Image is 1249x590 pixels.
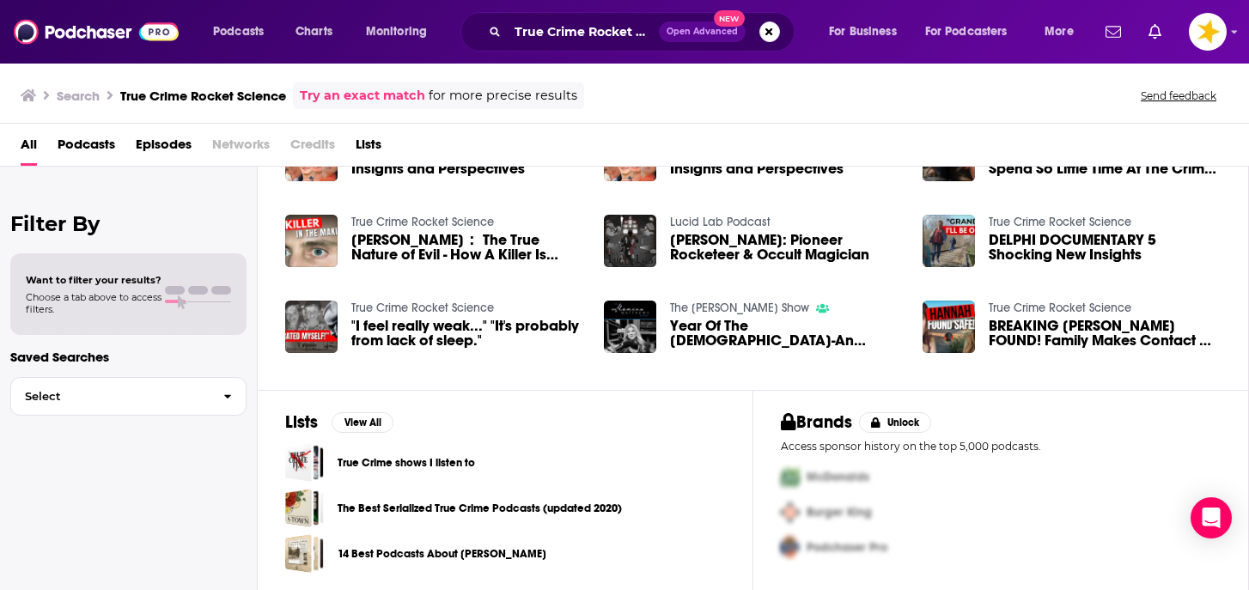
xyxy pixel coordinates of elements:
[989,233,1221,262] a: DELPHI DOCUMENTARY 5 Shocking New Insights
[213,20,264,44] span: Podcasts
[26,291,161,315] span: Choose a tab above to access filters.
[1189,13,1227,51] img: User Profile
[351,301,494,315] a: True Crime Rocket Science
[829,20,897,44] span: For Business
[285,301,338,353] img: "I feel really weak..." "It's probably from lack of sleep."
[923,301,975,353] img: BREAKING HANNAH KOBAYASHI FOUND! Family Makes Contact On 1-Month Anniversary
[1191,497,1232,538] div: Open Intercom Messenger
[10,211,247,236] h2: Filter By
[14,15,179,48] img: Podchaser - Follow, Share and Rate Podcasts
[670,233,902,262] span: [PERSON_NAME]: Pioneer Rocketeer & Occult Magician
[285,411,318,433] h2: Lists
[774,530,807,565] img: Third Pro Logo
[807,470,869,484] span: McDonalds
[285,411,393,433] a: ListsView All
[136,131,192,166] a: Episodes
[10,377,247,416] button: Select
[366,20,427,44] span: Monitoring
[285,443,324,482] a: True Crime shows I listen to
[925,20,1008,44] span: For Podcasters
[429,86,577,106] span: for more precise results
[1189,13,1227,51] button: Show profile menu
[351,233,583,262] a: Bryan Kohberger： The True Nature of Evil - How A Killer Is Made
[285,489,324,527] a: The Best Serialized True Crime Podcasts (updated 2020)
[57,88,100,104] h3: Search
[670,319,902,348] a: Year Of The Female-An Allegiance To Manipulation & Death, GA Hate Crime Bill- Necessary?, HR1-Rep...
[670,301,809,315] a: The Monica Matthews Show
[351,319,583,348] a: "I feel really weak..." "It's probably from lack of sleep."
[1189,13,1227,51] span: Logged in as Spreaker_Prime
[670,215,771,229] a: Lucid Lab Podcast
[659,21,746,42] button: Open AdvancedNew
[670,233,902,262] a: Jack Parsons: Pioneer Rocketeer & Occult Magician
[332,412,393,433] button: View All
[285,215,338,267] img: Bryan Kohberger： The True Nature of Evil - How A Killer Is Made
[1142,17,1168,46] a: Show notifications dropdown
[58,131,115,166] a: Podcasts
[10,349,247,365] p: Saved Searches
[212,131,270,166] span: Networks
[338,544,546,563] a: 14 Best Podcasts About [PERSON_NAME]
[859,412,932,433] button: Unlock
[21,131,37,166] a: All
[285,534,324,573] a: 14 Best Podcasts About The Zodiac Killer
[26,274,161,286] span: Want to filter your results?
[351,215,494,229] a: True Crime Rocket Science
[774,495,807,530] img: Second Pro Logo
[604,215,656,267] img: Jack Parsons: Pioneer Rocketeer & Occult Magician
[670,319,902,348] span: Year Of The [DEMOGRAPHIC_DATA]-An Allegiance To Manipulation & Death, GA Hate Crime Bill- Necessa...
[714,10,745,27] span: New
[781,411,852,433] h2: Brands
[1099,17,1128,46] a: Show notifications dropdown
[1033,18,1095,46] button: open menu
[508,18,659,46] input: Search podcasts, credits, & more...
[338,499,622,518] a: The Best Serialized True Crime Podcasts (updated 2020)
[807,505,872,520] span: Burger King
[989,319,1221,348] span: BREAKING [PERSON_NAME] FOUND! Family Makes Contact On 1-Month Anniversary
[356,131,381,166] a: Lists
[604,301,656,353] img: Year Of The Female-An Allegiance To Manipulation & Death, GA Hate Crime Bill- Necessary?, HR1-Rep...
[201,18,286,46] button: open menu
[914,18,1033,46] button: open menu
[774,459,807,495] img: First Pro Logo
[1045,20,1074,44] span: More
[923,215,975,267] img: DELPHI DOCUMENTARY 5 Shocking New Insights
[807,540,887,555] span: Podchaser Pro
[11,391,210,402] span: Select
[295,20,332,44] span: Charts
[989,319,1221,348] a: BREAKING HANNAH KOBAYASHI FOUND! Family Makes Contact On 1-Month Anniversary
[989,301,1131,315] a: True Crime Rocket Science
[290,131,335,166] span: Credits
[284,18,343,46] a: Charts
[1136,88,1222,103] button: Send feedback
[300,86,425,106] a: Try an exact match
[817,18,918,46] button: open menu
[120,88,286,104] h3: True Crime Rocket Science
[989,215,1131,229] a: True Crime Rocket Science
[351,233,583,262] span: [PERSON_NAME]： The True Nature of Evil - How A Killer Is Made
[354,18,449,46] button: open menu
[667,27,738,36] span: Open Advanced
[477,12,811,52] div: Search podcasts, credits, & more...
[781,440,1221,453] p: Access sponsor history on the top 5,000 podcasts.
[338,453,475,472] a: True Crime shows I listen to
